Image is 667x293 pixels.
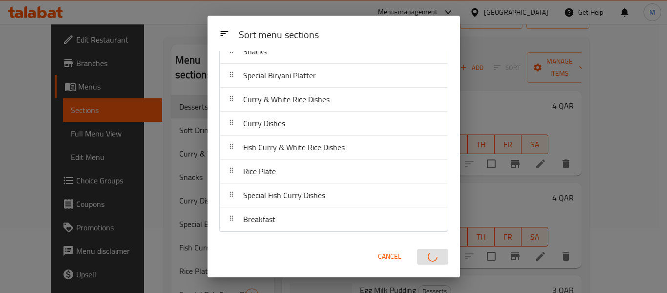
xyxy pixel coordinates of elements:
span: Breakfast [243,212,275,226]
div: Rice Plate [220,159,448,183]
span: Special Fish Curry Dishes [243,188,325,203]
div: Special Fish Curry Dishes [220,183,448,207]
span: Curry & White Rice Dishes [243,92,330,107]
span: Snacks [243,44,267,59]
div: Sort menu sections [235,24,452,46]
span: Rice Plate [243,164,276,179]
div: Curry & White Rice Dishes [220,88,448,112]
div: Special Biryani Platter [220,64,448,88]
span: Special Biryani Platter [243,68,316,83]
div: Fish Curry & White Rice Dishes [220,135,448,159]
div: Breakfast [220,207,448,231]
span: Curry Dishes [243,116,285,131]
div: Curry Dishes [220,112,448,135]
span: Fish Curry & White Rice Dishes [243,140,345,155]
div: Snacks [220,40,448,64]
button: Cancel [374,248,405,266]
span: Cancel [378,250,401,263]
